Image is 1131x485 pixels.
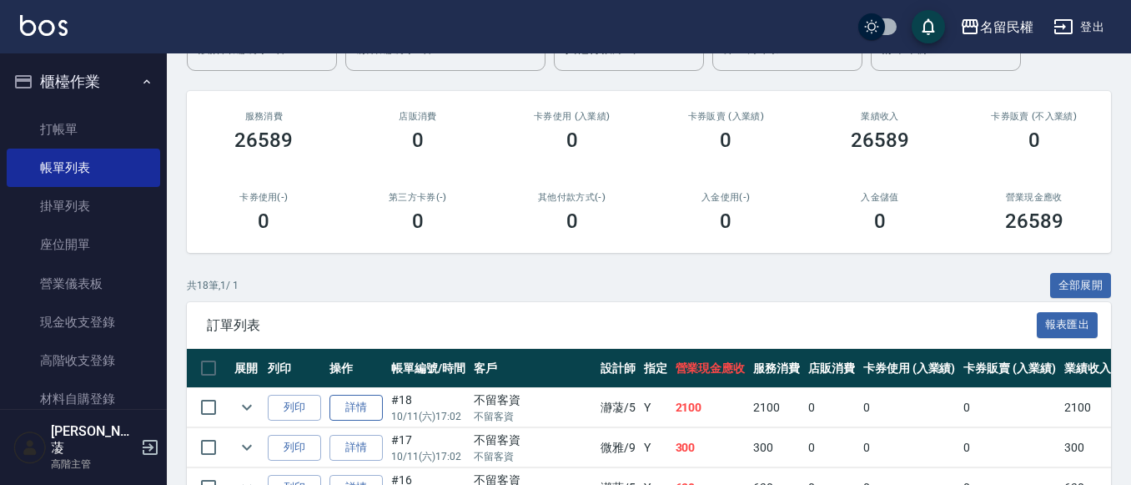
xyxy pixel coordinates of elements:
[671,428,750,467] td: 300
[823,192,937,203] h2: 入金儲值
[749,349,804,388] th: 服務消費
[361,192,475,203] h2: 第三方卡券(-)
[325,349,387,388] th: 操作
[959,388,1060,427] td: 0
[329,435,383,461] a: 詳情
[671,388,750,427] td: 2100
[749,388,804,427] td: 2100
[1037,316,1098,332] a: 報表匯出
[474,392,592,409] div: 不留客資
[804,428,859,467] td: 0
[51,423,136,457] h5: [PERSON_NAME]蓤
[474,409,592,424] p: 不留客資
[720,129,731,152] h3: 0
[391,449,465,464] p: 10/11 (六) 17:02
[391,409,465,424] p: 10/11 (六) 17:02
[7,60,160,104] button: 櫃檯作業
[387,428,470,467] td: #17
[258,210,269,233] h3: 0
[669,192,783,203] h2: 入金使用(-)
[640,388,671,427] td: Y
[640,349,671,388] th: 指定
[859,349,960,388] th: 卡券使用 (入業績)
[20,15,68,36] img: Logo
[596,428,640,467] td: 微雅 /9
[959,428,1060,467] td: 0
[7,149,160,187] a: 帳單列表
[749,428,804,467] td: 300
[412,129,424,152] h3: 0
[977,192,1091,203] h2: 營業現金應收
[1060,428,1115,467] td: 300
[566,210,578,233] h3: 0
[207,192,321,203] h2: 卡券使用(-)
[268,395,321,421] button: 列印
[187,278,239,293] p: 共 18 筆, 1 / 1
[264,349,325,388] th: 列印
[596,349,640,388] th: 設計師
[669,111,783,122] h2: 卡券販賣 (入業績)
[207,111,321,122] h3: 服務消費
[566,129,578,152] h3: 0
[1005,210,1063,233] h3: 26589
[1037,312,1098,338] button: 報表匯出
[51,457,136,472] p: 高階主管
[7,265,160,303] a: 營業儀表板
[823,111,937,122] h2: 業績收入
[1060,349,1115,388] th: 業績收入
[7,341,160,380] a: 高階收支登錄
[7,110,160,149] a: 打帳單
[953,10,1040,44] button: 名留民權
[387,388,470,427] td: #18
[640,428,671,467] td: Y
[13,431,47,464] img: Person
[720,210,731,233] h3: 0
[207,317,1037,334] span: 訂單列表
[1050,273,1112,299] button: 全部展開
[874,210,886,233] h3: 0
[387,349,470,388] th: 帳單編號/時間
[671,349,750,388] th: 營業現金應收
[977,111,1091,122] h2: 卡券販賣 (不入業績)
[804,388,859,427] td: 0
[859,388,960,427] td: 0
[980,17,1033,38] div: 名留民權
[412,210,424,233] h3: 0
[859,428,960,467] td: 0
[515,111,629,122] h2: 卡券使用 (入業績)
[268,435,321,461] button: 列印
[515,192,629,203] h2: 其他付款方式(-)
[1028,129,1040,152] h3: 0
[474,432,592,449] div: 不留客資
[851,129,909,152] h3: 26589
[361,111,475,122] h2: 店販消費
[596,388,640,427] td: 瀞蓤 /5
[959,349,1060,388] th: 卡券販賣 (入業績)
[1060,388,1115,427] td: 2100
[234,395,259,420] button: expand row
[804,349,859,388] th: 店販消費
[470,349,596,388] th: 客戶
[234,435,259,460] button: expand row
[230,349,264,388] th: 展開
[7,225,160,264] a: 座位開單
[1047,12,1111,43] button: 登出
[7,187,160,225] a: 掛單列表
[912,10,945,43] button: save
[329,395,383,421] a: 詳情
[234,129,293,152] h3: 26589
[7,380,160,418] a: 材料自購登錄
[474,449,592,464] p: 不留客資
[7,303,160,341] a: 現金收支登錄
